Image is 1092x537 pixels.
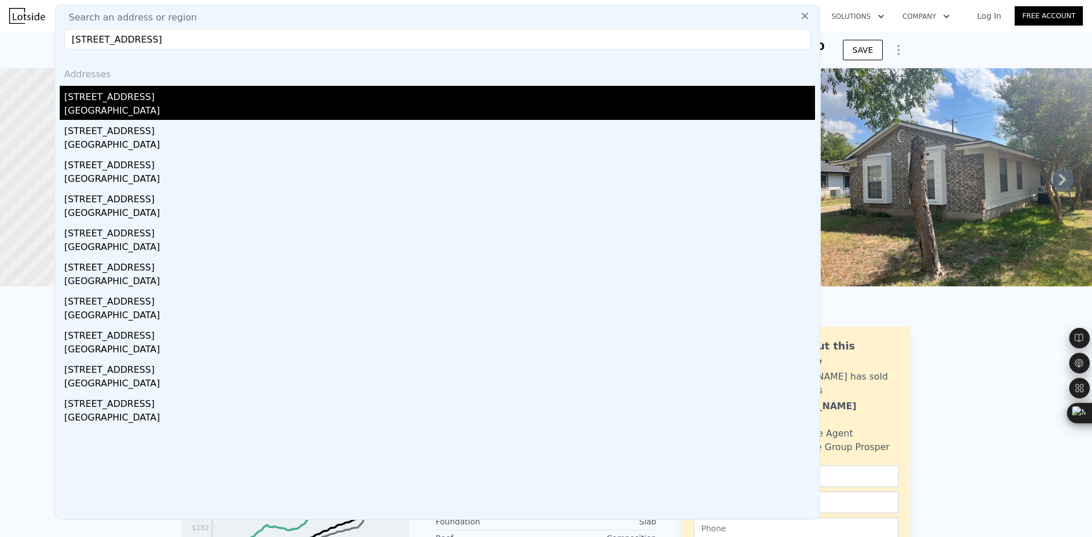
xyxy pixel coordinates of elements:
[64,104,815,120] div: [GEOGRAPHIC_DATA]
[1015,6,1083,26] a: Free Account
[772,338,899,370] div: Ask about this property
[64,343,815,359] div: [GEOGRAPHIC_DATA]
[772,440,890,454] div: Realty One Group Prosper
[64,29,810,49] input: Enter an address, city, region, neighborhood or zip code
[64,240,815,256] div: [GEOGRAPHIC_DATA]
[64,188,815,206] div: [STREET_ADDRESS]
[64,324,815,343] div: [STREET_ADDRESS]
[192,524,209,532] tspan: $182
[64,222,815,240] div: [STREET_ADDRESS]
[64,154,815,172] div: [STREET_ADDRESS]
[436,516,546,527] div: Foundation
[64,274,815,290] div: [GEOGRAPHIC_DATA]
[60,59,815,86] div: Addresses
[822,6,894,27] button: Solutions
[64,309,815,324] div: [GEOGRAPHIC_DATA]
[64,256,815,274] div: [STREET_ADDRESS]
[64,411,815,427] div: [GEOGRAPHIC_DATA]
[64,393,815,411] div: [STREET_ADDRESS]
[894,6,959,27] button: Company
[64,138,815,154] div: [GEOGRAPHIC_DATA]
[963,10,1015,22] a: Log In
[64,120,815,138] div: [STREET_ADDRESS]
[772,399,899,427] div: [PERSON_NAME] Narayan
[887,39,910,61] button: Show Options
[64,377,815,393] div: [GEOGRAPHIC_DATA]
[546,516,656,527] div: Slab
[64,172,815,188] div: [GEOGRAPHIC_DATA]
[64,359,815,377] div: [STREET_ADDRESS]
[60,11,197,24] span: Search an address or region
[64,206,815,222] div: [GEOGRAPHIC_DATA]
[843,40,883,60] button: SAVE
[64,86,815,104] div: [STREET_ADDRESS]
[772,370,899,397] div: [PERSON_NAME] has sold 129 homes
[9,8,45,24] img: Lotside
[64,290,815,309] div: [STREET_ADDRESS]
